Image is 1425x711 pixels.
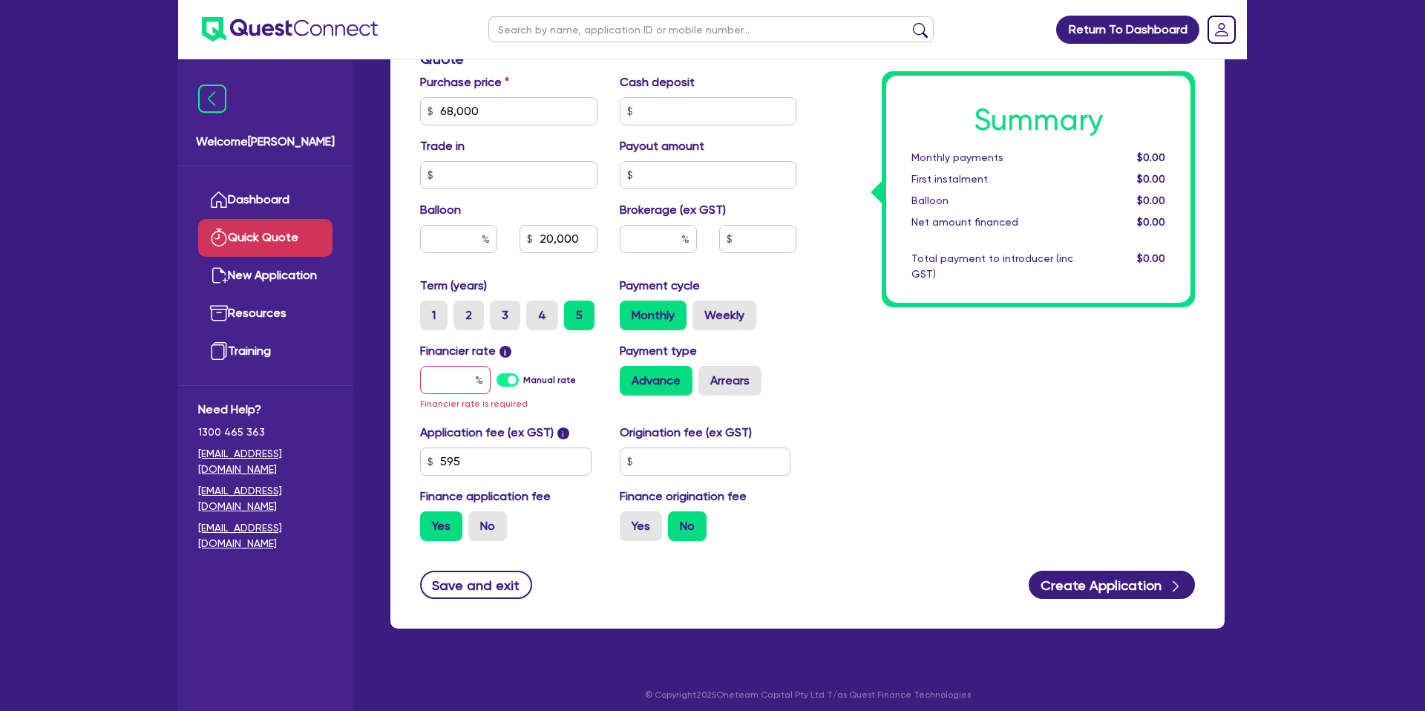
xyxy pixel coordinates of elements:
div: Balloon [900,193,1084,209]
a: [EMAIL_ADDRESS][DOMAIN_NAME] [198,446,332,477]
img: resources [210,304,228,322]
label: Advance [620,366,692,396]
a: Resources [198,295,332,332]
label: Trade in [420,137,465,155]
a: [EMAIL_ADDRESS][DOMAIN_NAME] [198,483,332,514]
span: $0.00 [1137,216,1165,228]
a: New Application [198,257,332,295]
label: 4 [526,301,558,330]
label: Origination fee (ex GST) [620,424,752,442]
label: Brokerage (ex GST) [620,201,726,219]
label: Yes [420,511,462,541]
a: Return To Dashboard [1056,16,1199,44]
span: i [557,427,569,439]
span: $0.00 [1137,252,1165,264]
img: quest-connect-logo-blue [202,17,378,42]
img: new-application [210,266,228,284]
div: Total payment to introducer (inc GST) [900,251,1084,282]
a: Quick Quote [198,219,332,257]
span: $0.00 [1137,173,1165,185]
label: Yes [620,511,662,541]
label: Arrears [698,366,761,396]
label: Payout amount [620,137,704,155]
button: Save and exit [420,571,532,599]
label: Term (years) [420,277,487,295]
label: Monthly [620,301,687,330]
span: Need Help? [198,401,332,419]
span: $0.00 [1137,151,1165,163]
label: 1 [420,301,448,330]
label: No [668,511,707,541]
span: 1300 465 363 [198,425,332,440]
img: quick-quote [210,229,228,246]
label: Payment type [620,342,697,360]
label: Cash deposit [620,73,695,91]
span: Welcome [PERSON_NAME] [196,133,335,151]
label: Application fee (ex GST) [420,424,554,442]
label: Weekly [692,301,756,330]
span: i [499,346,511,358]
label: 5 [564,301,594,330]
label: Payment cycle [620,277,700,295]
label: Balloon [420,201,461,219]
div: First instalment [900,171,1084,187]
button: Create Application [1029,571,1195,599]
label: 3 [490,301,520,330]
a: [EMAIL_ADDRESS][DOMAIN_NAME] [198,520,332,551]
div: Monthly payments [900,150,1084,166]
label: No [468,511,507,541]
p: © Copyright 2025 Oneteam Capital Pty Ltd T/as Quest Finance Technologies [380,688,1235,701]
a: Dashboard [198,181,332,219]
input: Search by name, application ID or mobile number... [488,16,934,42]
label: Finance application fee [420,488,551,505]
img: training [210,342,228,360]
label: 2 [453,301,484,330]
label: Purchase price [420,73,509,91]
a: Training [198,332,332,370]
h1: Summary [911,102,1165,138]
label: Financier rate [420,342,511,360]
a: Dropdown toggle [1202,10,1241,49]
label: Finance origination fee [620,488,747,505]
img: icon-menu-close [198,85,226,113]
label: Manual rate [523,373,576,387]
span: $0.00 [1137,194,1165,206]
div: Net amount financed [900,214,1084,230]
span: Financier rate is required [420,399,528,409]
